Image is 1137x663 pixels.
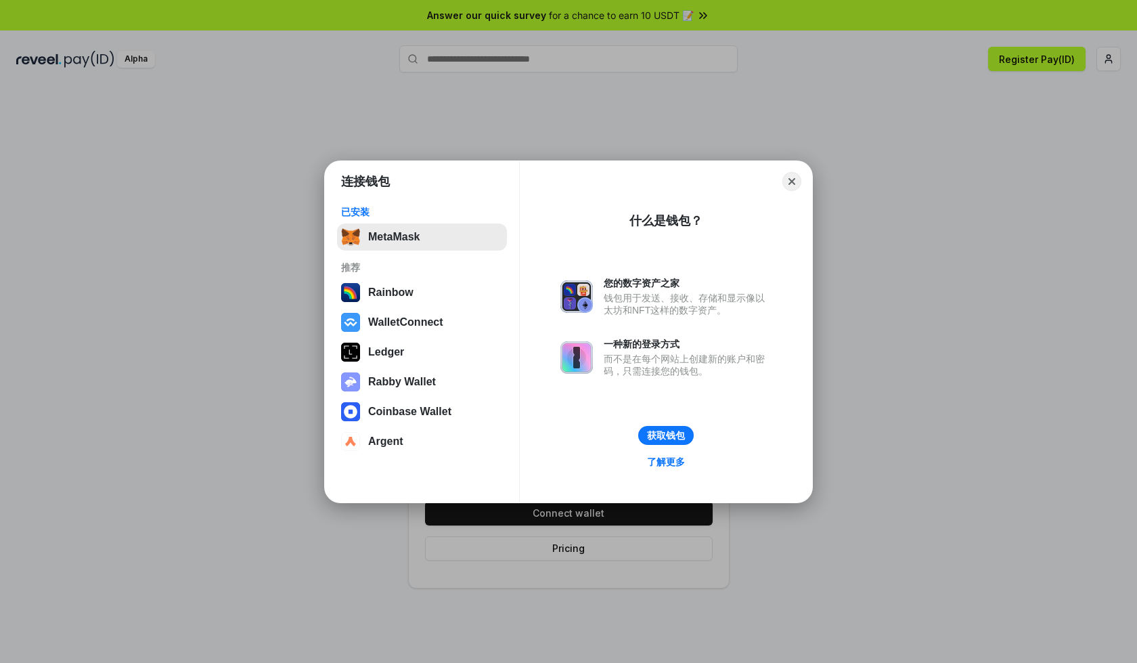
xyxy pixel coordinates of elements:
[368,376,436,388] div: Rabby Wallet
[341,283,360,302] img: svg+xml,%3Csvg%20width%3D%22120%22%20height%3D%22120%22%20viewBox%3D%220%200%20120%20120%22%20fil...
[604,277,772,289] div: 您的数字资产之家
[337,428,507,455] button: Argent
[647,429,685,442] div: 获取钱包
[341,261,503,274] div: 推荐
[604,338,772,350] div: 一种新的登录方式
[337,309,507,336] button: WalletConnect
[337,368,507,395] button: Rabby Wallet
[604,353,772,377] div: 而不是在每个网站上创建新的账户和密码，只需连接您的钱包。
[337,223,507,251] button: MetaMask
[337,398,507,425] button: Coinbase Wallet
[341,206,503,218] div: 已安装
[341,313,360,332] img: svg+xml,%3Csvg%20width%3D%2228%22%20height%3D%2228%22%20viewBox%3D%220%200%2028%2028%22%20fill%3D...
[560,280,593,313] img: svg+xml,%3Csvg%20xmlns%3D%22http%3A%2F%2Fwww.w3.org%2F2000%2Fsvg%22%20fill%3D%22none%22%20viewBox...
[604,292,772,316] div: 钱包用于发送、接收、存储和显示像以太坊和NFT这样的数字资产。
[368,286,414,299] div: Rainbow
[341,432,360,451] img: svg+xml,%3Csvg%20width%3D%2228%22%20height%3D%2228%22%20viewBox%3D%220%200%2028%2028%22%20fill%3D...
[341,173,390,190] h1: 连接钱包
[638,426,694,445] button: 获取钱包
[639,453,693,471] a: 了解更多
[341,343,360,362] img: svg+xml,%3Csvg%20xmlns%3D%22http%3A%2F%2Fwww.w3.org%2F2000%2Fsvg%22%20width%3D%2228%22%20height%3...
[341,372,360,391] img: svg+xml,%3Csvg%20xmlns%3D%22http%3A%2F%2Fwww.w3.org%2F2000%2Fsvg%22%20fill%3D%22none%22%20viewBox...
[368,435,403,448] div: Argent
[782,172,801,191] button: Close
[368,231,420,243] div: MetaMask
[647,456,685,468] div: 了解更多
[337,339,507,366] button: Ledger
[337,279,507,306] button: Rainbow
[368,346,404,358] div: Ledger
[341,228,360,247] img: svg+xml,%3Csvg%20fill%3D%22none%22%20height%3D%2233%22%20viewBox%3D%220%200%2035%2033%22%20width%...
[368,316,443,328] div: WalletConnect
[341,402,360,421] img: svg+xml,%3Csvg%20width%3D%2228%22%20height%3D%2228%22%20viewBox%3D%220%200%2028%2028%22%20fill%3D...
[629,213,703,229] div: 什么是钱包？
[368,406,451,418] div: Coinbase Wallet
[560,341,593,374] img: svg+xml,%3Csvg%20xmlns%3D%22http%3A%2F%2Fwww.w3.org%2F2000%2Fsvg%22%20fill%3D%22none%22%20viewBox...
